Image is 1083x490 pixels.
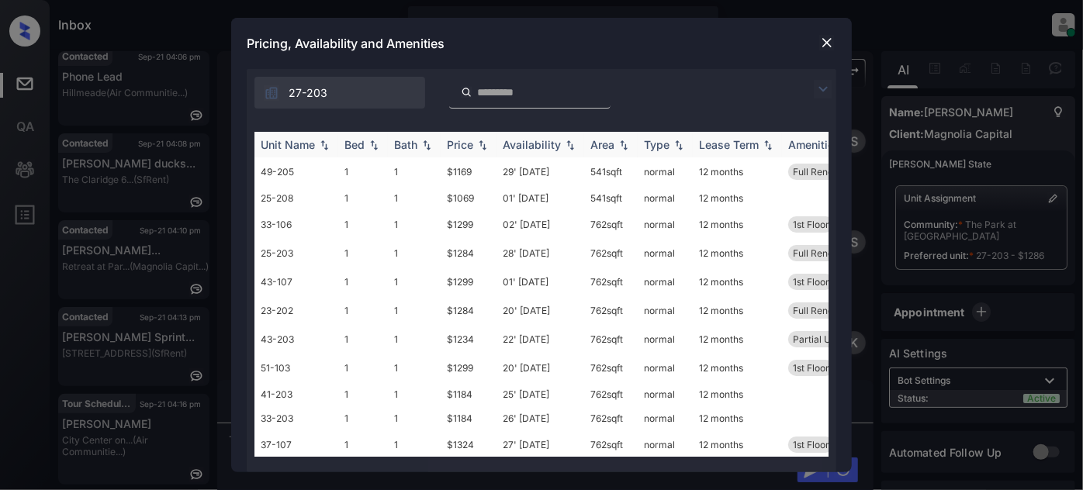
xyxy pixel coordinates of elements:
td: 20' [DATE] [497,354,584,382]
td: 01' [DATE] [497,186,584,210]
span: 1st Floor [793,219,829,230]
span: 1st Floor [793,276,829,288]
img: sorting [562,140,578,150]
td: 12 months [693,239,782,267]
td: 1 [388,406,441,430]
td: 33-203 [254,406,338,430]
div: Pricing, Availability and Amenities [231,18,852,69]
img: icon-zuma [264,85,279,101]
td: 1 [338,406,388,430]
td: 762 sqft [584,296,638,325]
td: 1 [388,239,441,267]
td: normal [638,296,693,325]
td: 29' [DATE] [497,157,584,186]
td: 1 [388,382,441,406]
td: 01' [DATE] [497,267,584,296]
td: 1 [388,325,441,354]
td: $1284 [441,296,497,325]
td: 762 sqft [584,354,638,382]
td: 12 months [693,186,782,210]
td: 49-205 [254,157,338,186]
td: 23-202 [254,296,338,325]
td: $1184 [441,406,497,430]
div: Lease Term [699,138,759,151]
td: 12 months [693,267,782,296]
td: 762 sqft [584,210,638,239]
td: 1 [338,186,388,210]
td: normal [638,325,693,354]
td: $1299 [441,354,497,382]
img: sorting [366,140,382,150]
td: normal [638,406,693,430]
td: 25' [DATE] [497,382,584,406]
td: normal [638,239,693,267]
div: Bed [344,138,365,151]
td: $1069 [441,186,497,210]
td: 1 [388,157,441,186]
td: $1284 [441,239,497,267]
td: 12 months [693,325,782,354]
td: 1 [338,267,388,296]
span: Full Renovation [793,166,860,178]
td: 762 sqft [584,406,638,430]
td: 12 months [693,210,782,239]
td: 12 months [693,354,782,382]
img: sorting [419,140,434,150]
td: 1 [388,210,441,239]
td: 762 sqft [584,267,638,296]
td: 1 [388,186,441,210]
td: 37-107 [254,430,338,459]
td: 762 sqft [584,382,638,406]
td: 1 [388,430,441,459]
td: 1 [338,354,388,382]
td: 43-107 [254,267,338,296]
td: 51-103 [254,354,338,382]
td: 25-208 [254,186,338,210]
td: 541 sqft [584,186,638,210]
td: 27' [DATE] [497,430,584,459]
td: 1 [338,239,388,267]
span: Full Renovation [793,305,860,316]
td: 1 [338,296,388,325]
td: 1 [338,430,388,459]
td: 762 sqft [584,325,638,354]
td: 12 months [693,430,782,459]
div: Area [590,138,614,151]
span: Full Renovation [793,247,860,259]
td: 12 months [693,382,782,406]
td: 43-203 [254,325,338,354]
td: 1 [338,382,388,406]
td: 25-203 [254,239,338,267]
span: Partial Upgrade... [793,333,869,345]
td: normal [638,210,693,239]
td: 02' [DATE] [497,210,584,239]
td: 26' [DATE] [497,406,584,430]
td: 541 sqft [584,157,638,186]
td: $1324 [441,430,497,459]
div: Type [644,138,670,151]
td: 1 [388,354,441,382]
div: Amenities [788,138,840,151]
td: 12 months [693,157,782,186]
img: sorting [475,140,490,150]
td: 28' [DATE] [497,239,584,267]
td: $1299 [441,267,497,296]
td: 1 [338,210,388,239]
td: 12 months [693,406,782,430]
span: 1st Floor [793,439,829,450]
div: Bath [394,138,417,151]
img: icon-zuma [814,80,832,98]
div: Availability [503,138,561,151]
td: 22' [DATE] [497,325,584,354]
td: normal [638,157,693,186]
td: 12 months [693,296,782,325]
td: $1184 [441,382,497,406]
td: 1 [388,296,441,325]
td: 762 sqft [584,239,638,267]
img: icon-zuma [461,85,472,99]
td: normal [638,382,693,406]
img: sorting [616,140,631,150]
span: 1st Floor [793,362,829,374]
td: 1 [388,267,441,296]
td: 762 sqft [584,430,638,459]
